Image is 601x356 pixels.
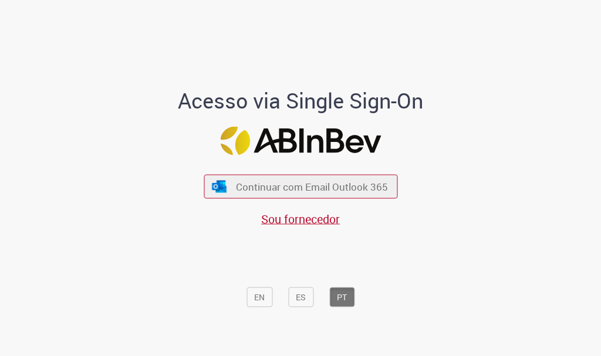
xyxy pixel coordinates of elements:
a: Sou fornecedor [261,211,340,227]
h1: Acesso via Single Sign-On [167,89,434,113]
button: PT [329,287,354,307]
img: Logo ABInBev [220,127,381,155]
button: ES [288,287,313,307]
button: EN [247,287,272,307]
img: ícone Azure/Microsoft 360 [211,180,228,192]
button: ícone Azure/Microsoft 360 Continuar com Email Outlook 365 [204,175,397,199]
span: Continuar com Email Outlook 365 [236,180,388,194]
